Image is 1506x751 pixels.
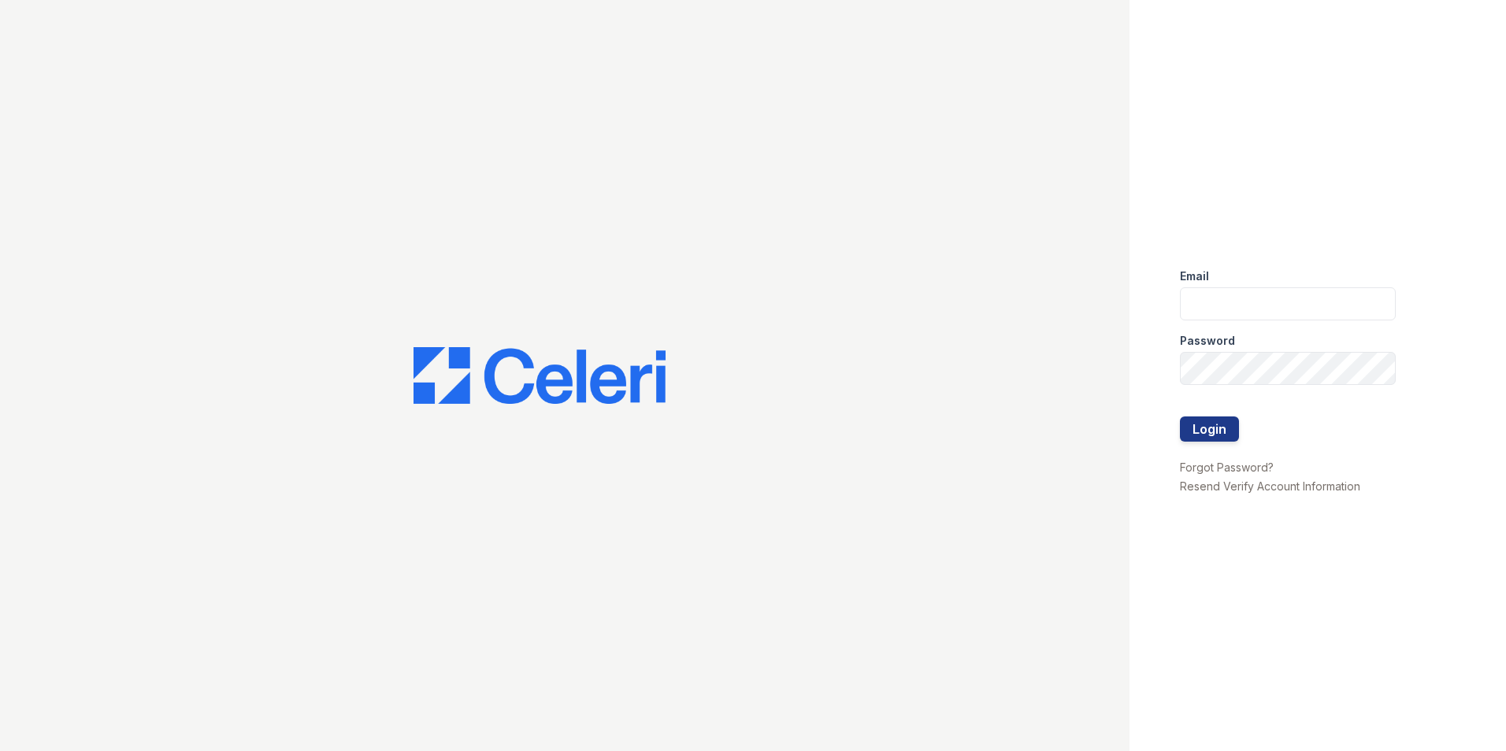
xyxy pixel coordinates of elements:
[1180,461,1274,474] a: Forgot Password?
[1180,416,1239,442] button: Login
[414,347,666,404] img: CE_Logo_Blue-a8612792a0a2168367f1c8372b55b34899dd931a85d93a1a3d3e32e68fde9ad4.png
[1180,333,1235,349] label: Password
[1180,268,1209,284] label: Email
[1180,479,1360,493] a: Resend Verify Account Information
